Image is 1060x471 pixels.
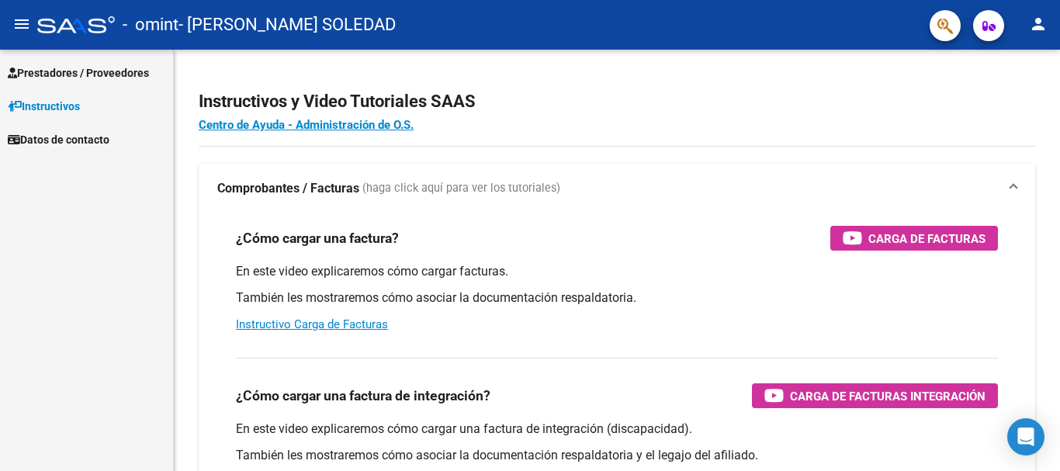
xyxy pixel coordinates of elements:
span: Carga de Facturas Integración [790,386,986,406]
h3: ¿Cómo cargar una factura? [236,227,399,249]
button: Carga de Facturas [830,226,998,251]
span: (haga click aquí para ver los tutoriales) [362,180,560,197]
span: Prestadores / Proveedores [8,64,149,81]
span: Datos de contacto [8,131,109,148]
span: - omint [123,8,178,42]
span: - [PERSON_NAME] SOLEDAD [178,8,396,42]
div: Open Intercom Messenger [1007,418,1044,455]
mat-icon: menu [12,15,31,33]
h2: Instructivos y Video Tutoriales SAAS [199,87,1035,116]
strong: Comprobantes / Facturas [217,180,359,197]
p: En este video explicaremos cómo cargar una factura de integración (discapacidad). [236,421,998,438]
mat-icon: person [1029,15,1048,33]
h3: ¿Cómo cargar una factura de integración? [236,385,490,407]
a: Instructivo Carga de Facturas [236,317,388,331]
p: También les mostraremos cómo asociar la documentación respaldatoria y el legajo del afiliado. [236,447,998,464]
p: También les mostraremos cómo asociar la documentación respaldatoria. [236,289,998,306]
mat-expansion-panel-header: Comprobantes / Facturas (haga click aquí para ver los tutoriales) [199,164,1035,213]
span: Instructivos [8,98,80,115]
button: Carga de Facturas Integración [752,383,998,408]
span: Carga de Facturas [868,229,986,248]
p: En este video explicaremos cómo cargar facturas. [236,263,998,280]
a: Centro de Ayuda - Administración de O.S. [199,118,414,132]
